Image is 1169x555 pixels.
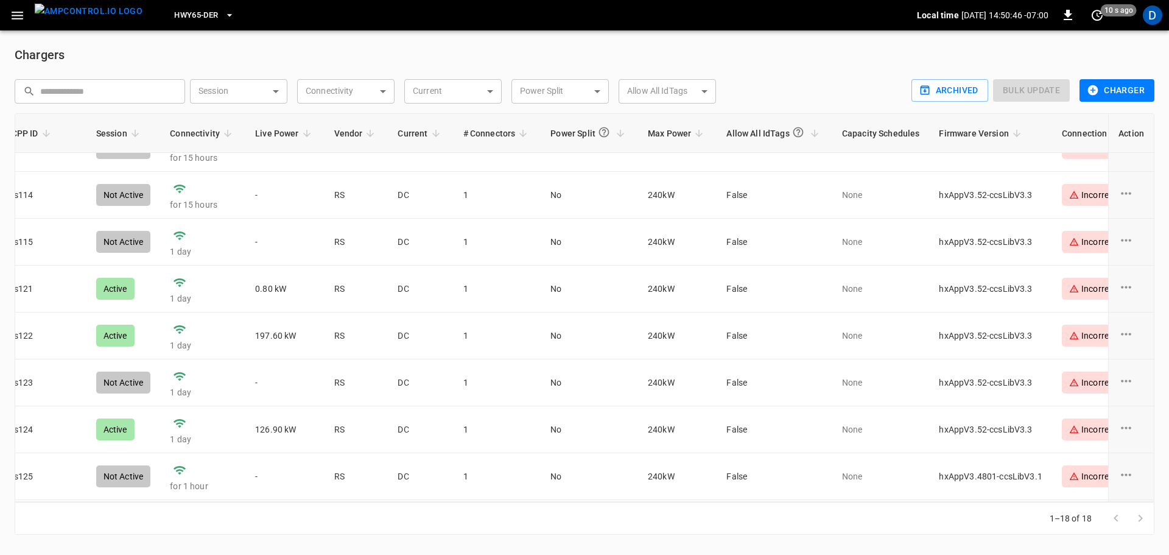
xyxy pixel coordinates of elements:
[842,376,920,389] p: None
[717,500,832,547] td: False
[541,500,638,547] td: No
[170,292,236,305] p: 1 day
[245,453,325,500] td: -
[170,480,236,492] p: for 1 hour
[245,359,325,406] td: -
[1062,231,1165,253] p: Incorrect Password
[334,126,379,141] span: Vendor
[245,219,325,266] td: -
[96,231,151,253] div: Not Active
[1062,325,1165,347] p: Incorrect Password
[717,453,832,500] td: False
[842,330,920,342] p: None
[541,453,638,500] td: No
[1118,280,1144,298] div: charge point options
[1079,79,1154,102] button: Charger
[541,406,638,453] td: No
[842,423,920,436] p: None
[245,172,325,219] td: -
[96,278,135,300] div: Active
[454,313,541,359] td: 1
[717,219,832,266] td: False
[245,500,325,547] td: -
[96,184,151,206] div: Not Active
[929,219,1051,266] td: hxAppV3.52-ccsLibV3.3
[170,433,236,445] p: 1 day
[1118,373,1144,392] div: charge point options
[170,386,236,398] p: 1 day
[541,313,638,359] td: No
[1108,114,1154,153] th: Action
[388,500,453,547] td: DC
[174,9,218,23] span: HWY65-DER
[929,453,1051,500] td: hxAppV3.4801-ccsLibV3.1
[35,4,142,19] img: ampcontrol.io logo
[638,219,717,266] td: 240 kW
[842,189,920,201] p: None
[255,126,315,141] span: Live Power
[638,500,717,547] td: 240 kW
[96,372,151,394] div: Not Active
[541,172,638,219] td: No
[325,172,388,219] td: RS
[388,453,453,500] td: DC
[638,453,717,500] td: 240 kW
[1062,372,1165,394] p: Incorrect Password
[96,325,135,347] div: Active
[638,313,717,359] td: 240 kW
[961,9,1048,21] p: [DATE] 14:50:46 -07:00
[1050,512,1092,525] p: 1–18 of 18
[929,313,1051,359] td: hxAppV3.52-ccsLibV3.3
[842,236,920,248] p: None
[325,406,388,453] td: RS
[1062,184,1165,206] p: Incorrect Password
[245,266,325,313] td: 0.80 kW
[388,406,453,453] td: DC
[15,45,1154,65] h6: Chargers
[170,152,236,164] p: for 15 hours
[325,359,388,406] td: RS
[717,172,832,219] td: False
[541,266,638,313] td: No
[638,359,717,406] td: 240 kW
[454,359,541,406] td: 1
[170,246,236,258] p: 1 day
[939,126,1024,141] span: Firmware Version
[170,126,236,141] span: Connectivity
[96,419,135,440] div: Active
[929,500,1051,547] td: hxAppV3.49-ccsLibV3.1
[1062,121,1159,145] div: Connection Security
[638,266,717,313] td: 240 kW
[541,219,638,266] td: No
[169,4,239,27] button: HWY65-DER
[1118,467,1144,486] div: charge point options
[96,465,151,487] div: Not Active
[726,121,822,145] span: Allow All IdTags
[929,406,1051,453] td: hxAppV3.52-ccsLibV3.3
[245,406,325,453] td: 126.90 kW
[717,266,832,313] td: False
[1087,5,1107,25] button: set refresh interval
[541,359,638,406] td: No
[388,172,453,219] td: DC
[929,172,1051,219] td: hxAppV3.52-ccsLibV3.3
[170,339,236,352] p: 1 day
[388,313,453,359] td: DC
[388,266,453,313] td: DC
[1118,233,1144,251] div: charge point options
[929,359,1051,406] td: hxAppV3.52-ccsLibV3.3
[1118,186,1144,204] div: charge point options
[5,126,54,141] span: OCPP ID
[454,406,541,453] td: 1
[717,313,832,359] td: False
[398,126,443,141] span: Current
[1118,327,1144,345] div: charge point options
[917,9,959,21] p: Local time
[911,79,988,102] button: Archived
[1062,278,1165,300] p: Incorrect Password
[388,359,453,406] td: DC
[648,126,707,141] span: Max Power
[325,453,388,500] td: RS
[454,172,541,219] td: 1
[388,219,453,266] td: DC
